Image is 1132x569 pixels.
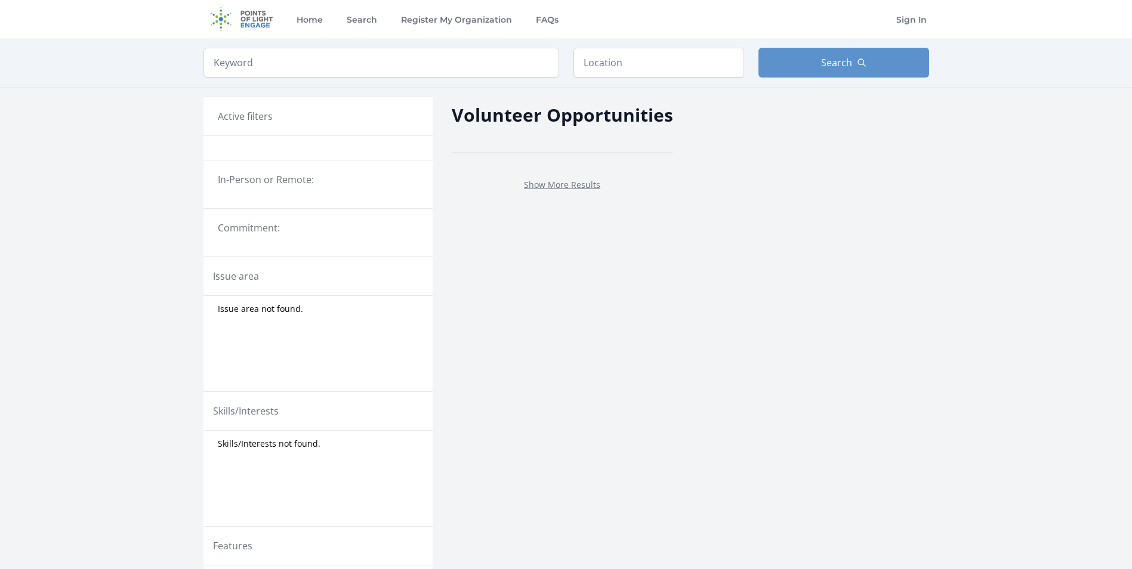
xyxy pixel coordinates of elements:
[218,172,418,187] legend: In-Person or Remote:
[218,438,320,450] span: Skills/Interests not found.
[213,269,259,283] legend: Issue area
[213,539,252,553] legend: Features
[203,48,559,78] input: Keyword
[758,48,929,78] button: Search
[524,179,600,190] a: Show More Results
[218,221,418,235] legend: Commitment:
[218,303,303,315] span: Issue area not found.
[452,101,673,128] h2: Volunteer Opportunities
[213,404,279,418] legend: Skills/Interests
[218,109,273,123] h3: Active filters
[573,48,744,78] input: Location
[821,55,852,70] span: Search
